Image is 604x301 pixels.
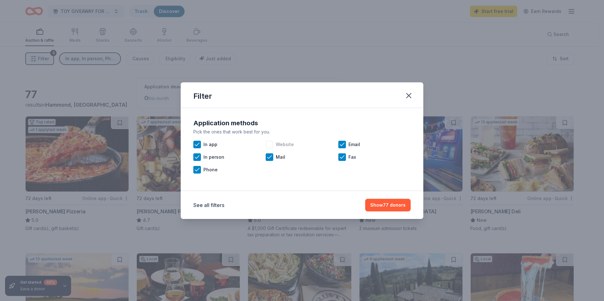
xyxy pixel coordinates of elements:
[193,201,224,209] button: See all filters
[203,153,224,161] span: In person
[348,153,356,161] span: Fax
[193,128,411,136] div: Pick the ones that work best for you.
[276,141,294,148] span: Website
[203,141,217,148] span: In app
[193,118,411,128] div: Application methods
[193,91,212,101] div: Filter
[348,141,360,148] span: Email
[276,153,285,161] span: Mail
[365,199,411,211] button: Show77 donors
[203,166,218,174] span: Phone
